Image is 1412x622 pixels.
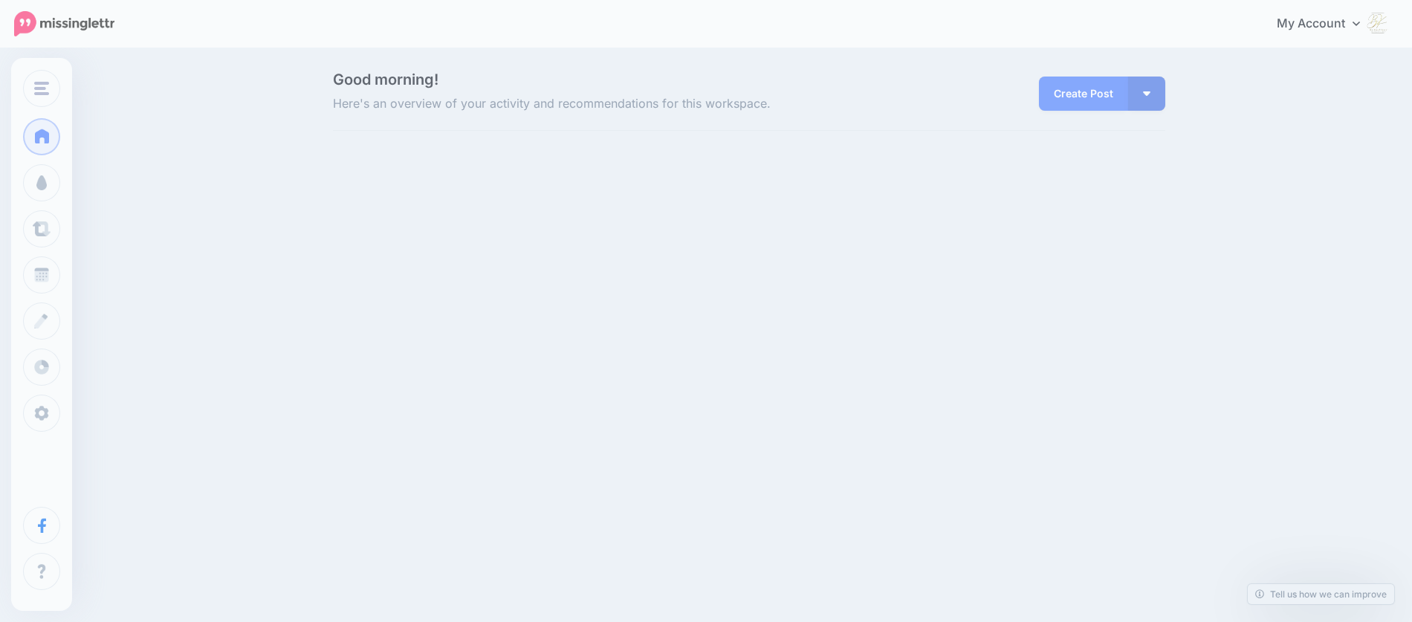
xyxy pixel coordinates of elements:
img: Missinglettr [14,11,114,36]
a: Create Post [1039,77,1128,111]
a: My Account [1262,6,1390,42]
img: menu.png [34,82,49,95]
a: Tell us how we can improve [1248,584,1394,604]
span: Here's an overview of your activity and recommendations for this workspace. [333,94,881,114]
img: arrow-down-white.png [1143,91,1150,96]
span: Good morning! [333,71,438,88]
